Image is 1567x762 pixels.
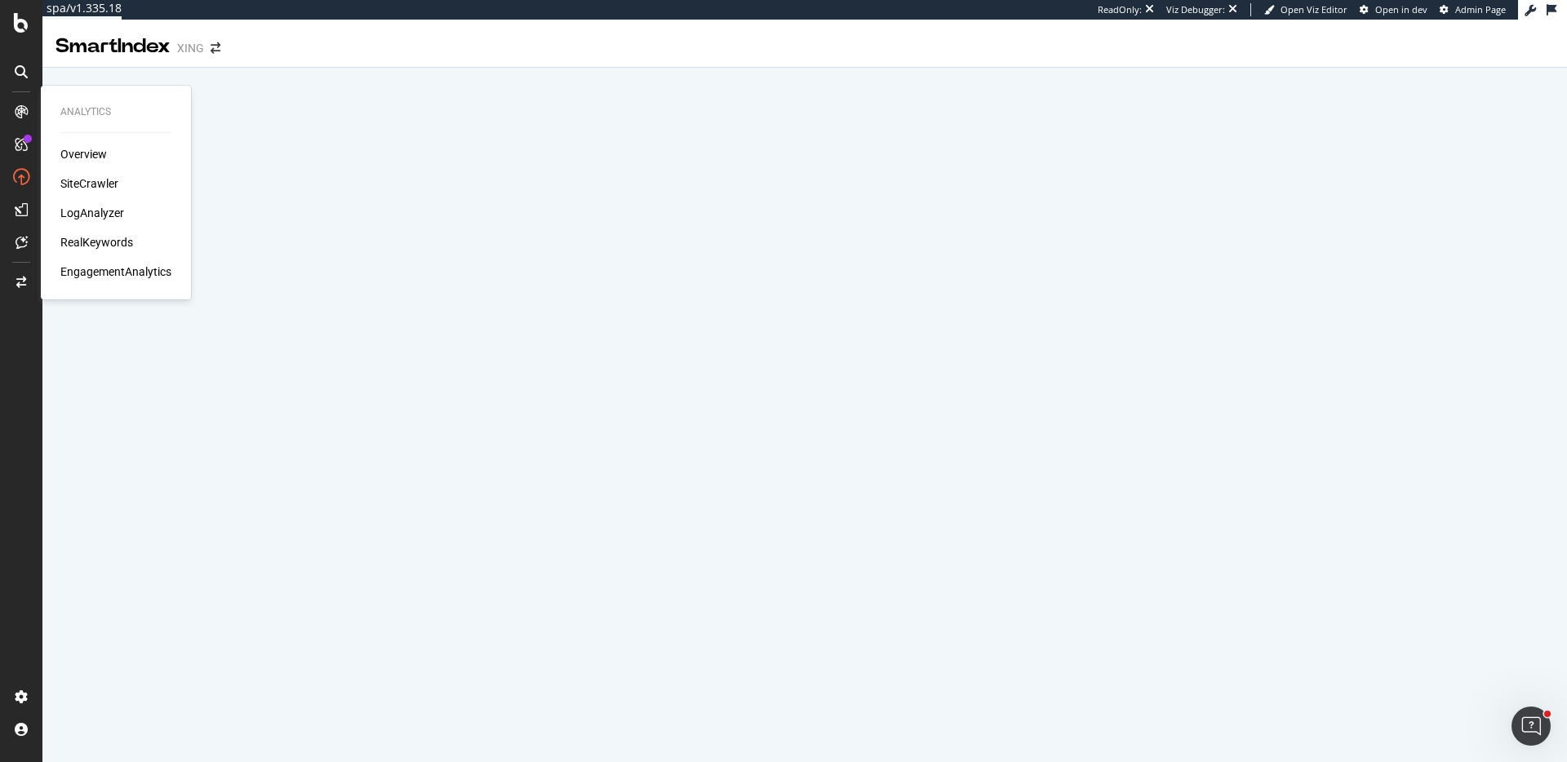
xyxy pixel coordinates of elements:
[60,205,124,221] a: LogAnalyzer
[60,234,133,250] a: RealKeywords
[1360,3,1427,16] a: Open in dev
[60,175,118,192] a: SiteCrawler
[1166,3,1225,16] div: Viz Debugger:
[60,105,171,119] div: Analytics
[55,33,171,60] div: SmartIndex
[177,40,204,56] div: XING
[1440,3,1506,16] a: Admin Page
[60,146,107,162] a: Overview
[1375,3,1427,16] span: Open in dev
[60,264,171,280] a: EngagementAnalytics
[1098,3,1142,16] div: ReadOnly:
[1264,3,1347,16] a: Open Viz Editor
[1512,707,1551,746] iframe: Intercom live chat
[1281,3,1347,16] span: Open Viz Editor
[1455,3,1506,16] span: Admin Page
[211,42,220,54] div: arrow-right-arrow-left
